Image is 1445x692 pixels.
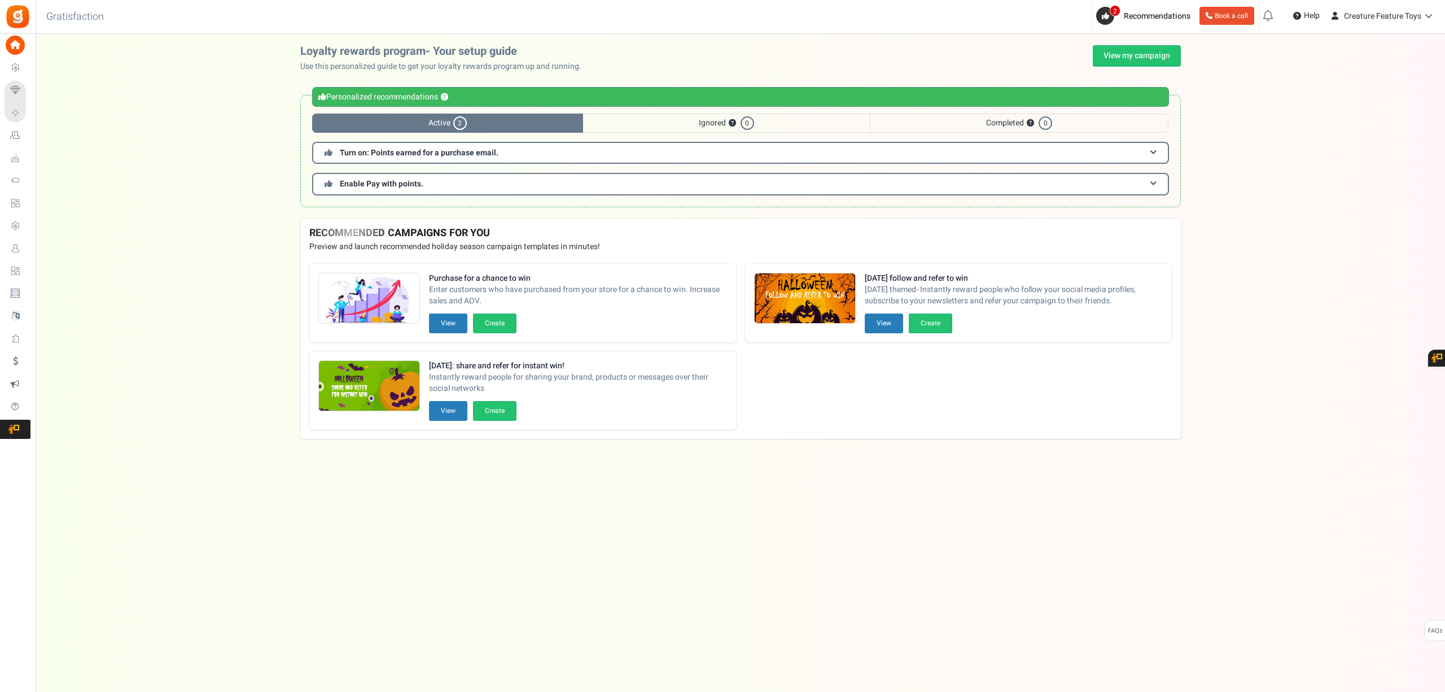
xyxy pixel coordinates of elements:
[755,273,855,324] img: Recommended Campaigns
[429,314,467,333] button: View
[1027,120,1034,127] button: ?
[340,147,498,159] span: Turn on: Points earned for a purchase email.
[300,61,590,72] p: Use this personalized guide to get your loyalty rewards program up and running.
[5,4,30,29] img: Gratisfaction
[453,116,467,130] span: 2
[1344,10,1421,22] span: Creature Feature Toys
[1301,10,1320,21] span: Help
[865,273,1163,284] strong: [DATE] follow and refer to win
[1124,10,1190,22] span: Recommendations
[583,114,870,133] span: Ignored
[309,228,1172,239] h4: RECOMMENDED CAMPAIGNS FOR YOU
[865,284,1163,307] span: [DATE] themed- Instantly reward people who follow your social media profiles, subscribe to your n...
[429,273,727,284] strong: Purchase for a chance to win
[429,360,727,372] strong: [DATE]: share and refer for instant win!
[1199,7,1254,25] a: Book a call
[1039,116,1052,130] span: 0
[441,94,448,101] button: ?
[429,401,467,421] button: View
[312,87,1169,107] div: Personalized recommendations
[1289,7,1324,25] a: Help
[870,114,1168,133] span: Completed
[1110,5,1120,16] span: 2
[340,178,423,190] span: Enable Pay with points.
[429,284,727,307] span: Enter customers who have purchased from your store for a chance to win. Increase sales and AOV.
[473,401,516,421] button: Create
[309,241,1172,253] p: Preview and launch recommended holiday season campaign templates in minutes!
[429,372,727,394] span: Instantly reward people for sharing your brand, products or messages over their social networks
[741,116,754,130] span: 0
[319,273,419,324] img: Recommended Campaigns
[865,314,903,333] button: View
[909,314,952,333] button: Create
[729,120,736,127] button: ?
[34,6,116,28] h3: Gratisfaction
[300,45,590,58] h2: Loyalty rewards program- Your setup guide
[1096,7,1195,25] a: 2 Recommendations
[1428,620,1443,642] span: FAQs
[319,361,419,412] img: Recommended Campaigns
[312,114,583,133] span: Active
[473,314,516,333] button: Create
[1093,45,1181,67] a: View my campaign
